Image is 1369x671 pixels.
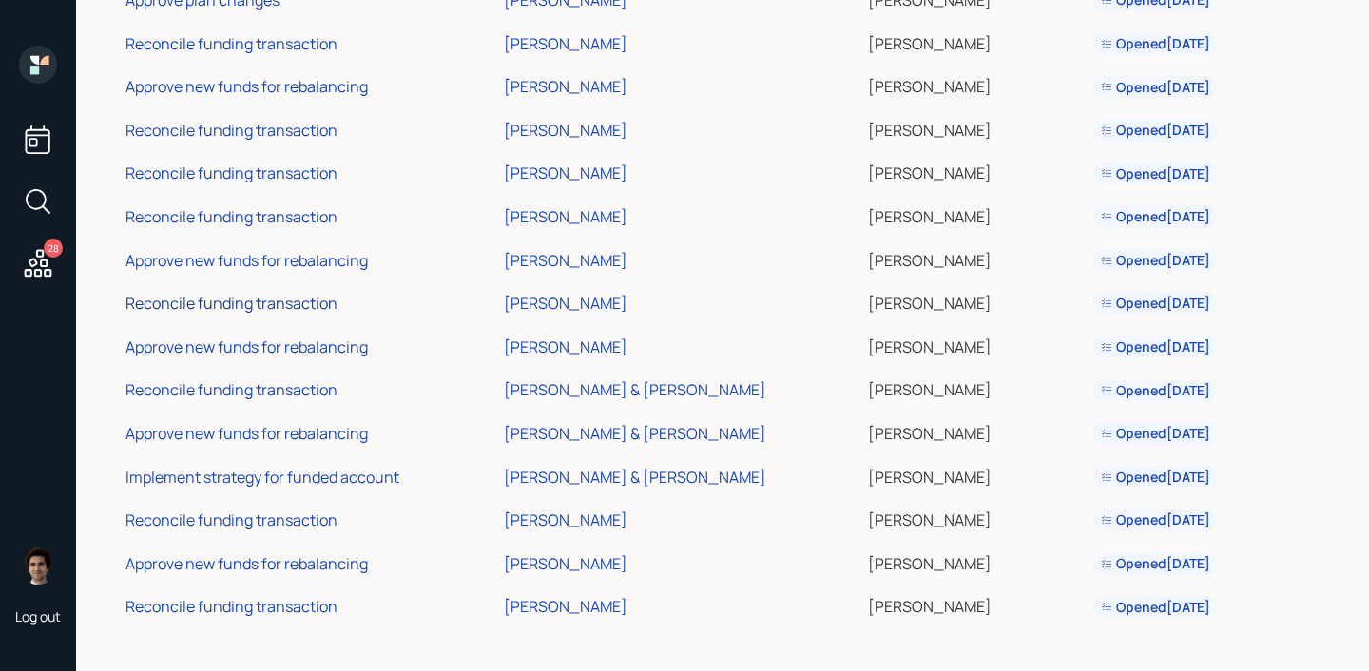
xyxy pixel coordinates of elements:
[125,423,368,444] div: Approve new funds for rebalancing
[1101,381,1210,400] div: Opened [DATE]
[864,105,1089,149] td: [PERSON_NAME]
[1101,510,1210,529] div: Opened [DATE]
[504,120,627,141] div: [PERSON_NAME]
[864,539,1089,583] td: [PERSON_NAME]
[125,76,368,97] div: Approve new funds for rebalancing
[864,149,1089,193] td: [PERSON_NAME]
[125,553,368,574] div: Approve new funds for rebalancing
[864,63,1089,106] td: [PERSON_NAME]
[125,250,368,271] div: Approve new funds for rebalancing
[125,467,399,488] div: Implement strategy for funded account
[125,120,337,141] div: Reconcile funding transaction
[125,379,337,400] div: Reconcile funding transaction
[504,509,627,530] div: [PERSON_NAME]
[1101,164,1210,183] div: Opened [DATE]
[504,379,766,400] div: [PERSON_NAME] & [PERSON_NAME]
[864,19,1089,63] td: [PERSON_NAME]
[1101,337,1210,356] div: Opened [DATE]
[1101,121,1210,140] div: Opened [DATE]
[504,336,627,357] div: [PERSON_NAME]
[504,163,627,183] div: [PERSON_NAME]
[44,239,63,258] div: 28
[504,76,627,97] div: [PERSON_NAME]
[864,495,1089,539] td: [PERSON_NAME]
[864,409,1089,452] td: [PERSON_NAME]
[864,278,1089,322] td: [PERSON_NAME]
[504,553,627,574] div: [PERSON_NAME]
[1101,598,1210,617] div: Opened [DATE]
[864,366,1089,410] td: [PERSON_NAME]
[19,546,57,585] img: harrison-schaefer-headshot-2.png
[125,163,337,183] div: Reconcile funding transaction
[864,236,1089,279] td: [PERSON_NAME]
[1101,468,1210,487] div: Opened [DATE]
[1101,554,1210,573] div: Opened [DATE]
[15,607,61,625] div: Log out
[1101,78,1210,97] div: Opened [DATE]
[1101,207,1210,226] div: Opened [DATE]
[864,452,1089,496] td: [PERSON_NAME]
[864,192,1089,236] td: [PERSON_NAME]
[1101,251,1210,270] div: Opened [DATE]
[504,293,627,314] div: [PERSON_NAME]
[125,596,337,617] div: Reconcile funding transaction
[1101,294,1210,313] div: Opened [DATE]
[504,596,627,617] div: [PERSON_NAME]
[125,336,368,357] div: Approve new funds for rebalancing
[504,33,627,54] div: [PERSON_NAME]
[504,467,766,488] div: [PERSON_NAME] & [PERSON_NAME]
[504,206,627,227] div: [PERSON_NAME]
[1101,424,1210,443] div: Opened [DATE]
[504,423,766,444] div: [PERSON_NAME] & [PERSON_NAME]
[125,509,337,530] div: Reconcile funding transaction
[864,322,1089,366] td: [PERSON_NAME]
[125,206,337,227] div: Reconcile funding transaction
[504,250,627,271] div: [PERSON_NAME]
[1101,34,1210,53] div: Opened [DATE]
[125,293,337,314] div: Reconcile funding transaction
[864,583,1089,626] td: [PERSON_NAME]
[125,33,337,54] div: Reconcile funding transaction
